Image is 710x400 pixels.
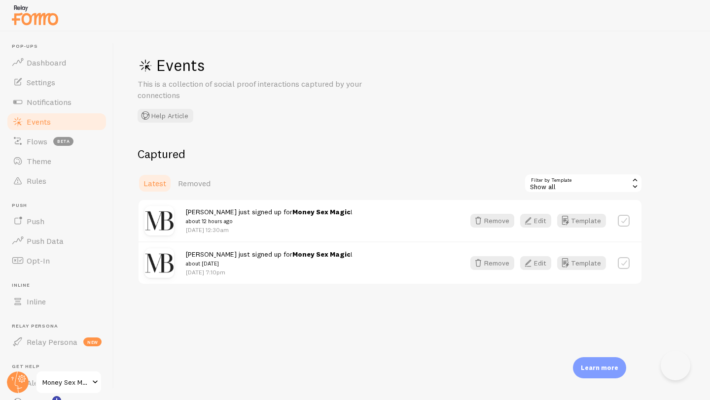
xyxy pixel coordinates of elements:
[27,97,71,107] span: Notifications
[27,176,46,186] span: Rules
[6,132,107,151] a: Flows beta
[6,53,107,72] a: Dashboard
[53,137,73,146] span: beta
[12,364,107,370] span: Get Help
[27,77,55,87] span: Settings
[12,323,107,330] span: Relay Persona
[27,136,47,146] span: Flows
[186,217,353,226] small: about 12 hours ago
[520,214,557,228] a: Edit
[6,231,107,251] a: Push Data
[138,78,374,101] p: This is a collection of social proof interactions captured by your connections
[83,337,102,346] span: new
[143,178,166,188] span: Latest
[27,58,66,67] span: Dashboard
[138,55,433,75] h1: Events
[27,236,64,246] span: Push Data
[138,173,172,193] a: Latest
[6,171,107,191] a: Rules
[12,282,107,289] span: Inline
[557,214,606,228] button: Template
[27,216,44,226] span: Push
[520,214,551,228] button: Edit
[138,146,642,162] h2: Captured
[661,351,690,380] iframe: Help Scout Beacon - Open
[524,173,642,193] div: Show all
[6,92,107,112] a: Notifications
[144,206,174,235] img: k8r332wjQmGSp7cMcrxT
[12,43,107,50] span: Pop-ups
[27,337,77,347] span: Relay Persona
[27,256,50,266] span: Opt-In
[186,207,353,226] span: [PERSON_NAME] just signed up for !
[42,376,89,388] span: Money Sex Magic Sales Page
[178,178,211,188] span: Removed
[557,256,606,270] button: Template
[138,109,193,123] button: Help Article
[186,259,353,268] small: about [DATE]
[573,357,626,378] div: Learn more
[6,292,107,311] a: Inline
[186,250,353,268] span: [PERSON_NAME] just signed up for !
[292,207,351,216] strong: Money Sex Magic
[520,256,551,270] button: Edit
[144,248,174,278] img: k8r332wjQmGSp7cMcrxT
[6,72,107,92] a: Settings
[186,268,353,276] p: [DATE] 7:10pm
[12,202,107,209] span: Push
[6,151,107,171] a: Theme
[6,112,107,132] a: Events
[6,332,107,352] a: Relay Persona new
[172,173,216,193] a: Removed
[470,214,514,228] button: Remove
[292,250,351,259] strong: Money Sex Magic
[27,156,51,166] span: Theme
[10,2,60,28] img: fomo-relay-logo-orange.svg
[470,256,514,270] button: Remove
[6,211,107,231] a: Push
[186,226,353,234] p: [DATE] 12:30am
[581,363,618,372] p: Learn more
[27,297,46,306] span: Inline
[520,256,557,270] a: Edit
[35,370,102,394] a: Money Sex Magic Sales Page
[27,117,51,127] span: Events
[6,251,107,270] a: Opt-In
